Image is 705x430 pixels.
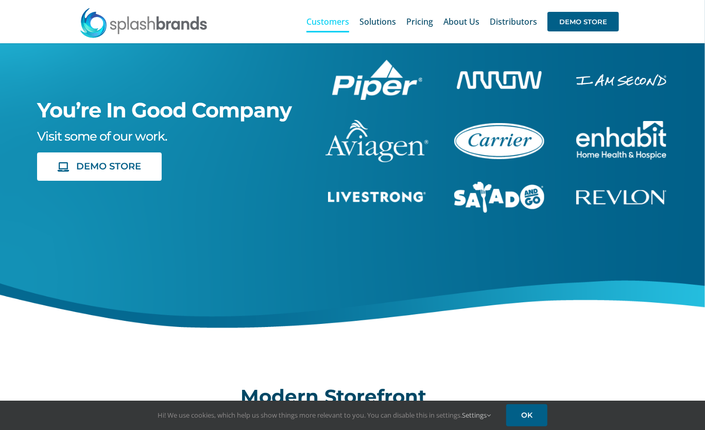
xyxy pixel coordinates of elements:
[576,119,666,131] a: enhabit-stacked-white
[576,121,666,159] img: Enhabit Gear Store
[454,122,544,133] a: carrier-1B
[576,73,666,84] a: enhabit-stacked-white
[37,97,291,123] span: You’re In Good Company
[457,70,542,81] a: arrow-white
[454,182,544,213] img: Salad And Go Store
[37,152,162,181] a: DEMO STORE
[406,18,433,26] span: Pricing
[306,5,619,38] nav: Main Menu Sticky
[359,18,396,26] span: Solutions
[76,161,141,172] span: DEMO STORE
[328,192,426,202] img: Livestrong Store
[490,18,537,26] span: Distributors
[325,120,428,162] img: aviagen-1C
[454,123,544,159] img: Carrier Brand Store
[37,129,167,144] span: Visit some of our work.
[240,386,465,427] h2: Modern Storefront Designs
[457,71,542,89] img: Arrow Store
[79,7,208,38] img: SplashBrands.com Logo
[490,5,537,38] a: Distributors
[454,180,544,192] a: sng-1C
[576,188,666,200] a: revlon-flat-white
[306,18,349,26] span: Customers
[328,190,426,201] a: livestrong-5E-website
[506,404,547,426] a: OK
[332,58,422,70] a: piper-White
[332,60,422,100] img: Piper Pilot Ship
[547,5,619,38] a: DEMO STORE
[576,190,666,204] img: Revlon
[547,12,619,31] span: DEMO STORE
[443,18,479,26] span: About Us
[576,74,666,86] img: I Am Second Store
[158,410,491,420] span: Hi! We use cookies, which help us show things more relevant to you. You can disable this in setti...
[462,410,491,420] a: Settings
[406,5,433,38] a: Pricing
[306,5,349,38] a: Customers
